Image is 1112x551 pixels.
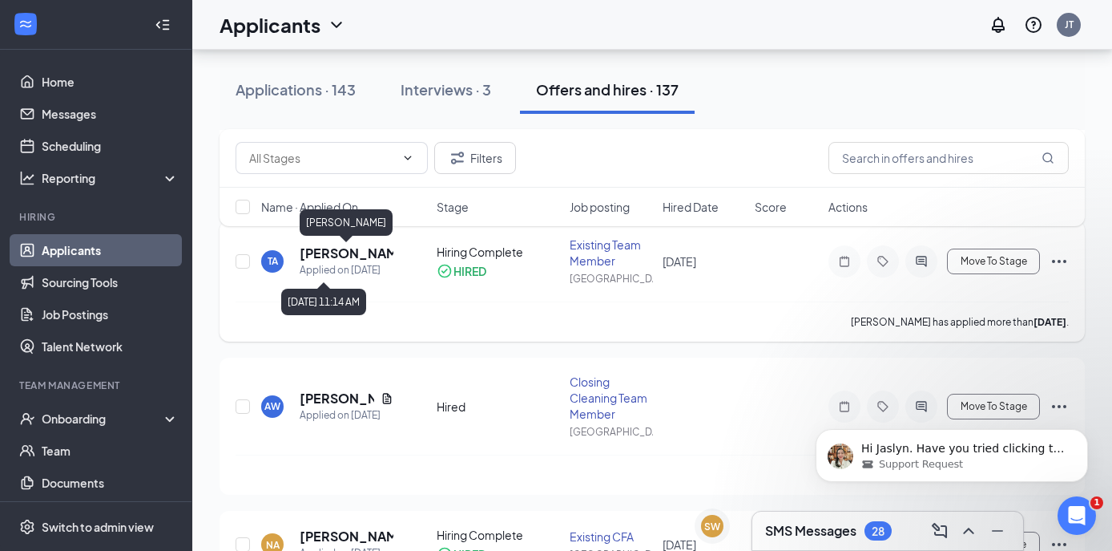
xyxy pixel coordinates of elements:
[912,255,931,268] svg: ActiveChat
[570,374,652,422] div: Closing Cleaning Team Member
[300,262,393,278] div: Applied on [DATE]
[327,15,346,34] svg: ChevronDown
[155,17,171,33] svg: Collapse
[42,234,179,266] a: Applicants
[42,467,179,499] a: Documents
[42,266,179,298] a: Sourcing Tools
[1065,18,1074,31] div: JT
[792,395,1112,508] iframe: Intercom notifications message
[300,528,393,545] h5: [PERSON_NAME]
[300,245,393,262] h5: [PERSON_NAME]
[947,249,1040,274] button: Move To Stage
[959,521,978,541] svg: ChevronUp
[19,170,35,186] svg: Analysis
[437,244,561,260] div: Hiring Complete
[261,199,358,215] span: Name · Applied On
[1041,152,1054,164] svg: MagnifyingGlass
[448,148,467,168] svg: Filter
[42,330,179,363] a: Talent Network
[300,407,393,423] div: Applied on [DATE]
[989,15,1008,34] svg: Notifications
[300,390,374,407] h5: [PERSON_NAME]
[42,130,179,162] a: Scheduling
[381,392,393,405] svg: Document
[18,16,34,32] svg: WorkstreamLogo
[42,519,154,535] div: Switch to admin view
[765,522,856,540] h3: SMS Messages
[42,298,179,330] a: Job Postings
[434,142,516,174] button: Filter Filters
[42,435,179,467] a: Team
[42,411,165,427] div: Onboarding
[437,199,469,215] span: Stage
[988,521,1007,541] svg: Minimize
[570,529,652,545] div: Existing CFA
[19,519,35,535] svg: Settings
[19,411,35,427] svg: UserCheck
[947,394,1040,419] button: Move To Stage
[281,289,366,315] div: [DATE] 11:14 AM
[453,263,486,279] div: HIRED
[42,499,179,531] a: SurveysCrown
[220,11,320,38] h1: Applicants
[930,521,949,541] svg: ComposeMessage
[704,520,720,533] div: SW
[401,152,414,164] svg: ChevronDown
[663,254,696,269] span: [DATE]
[19,379,175,392] div: Team Management
[437,263,453,279] svg: CheckmarkCircle
[236,79,356,99] div: Applications · 143
[851,315,1069,329] p: [PERSON_NAME] has applied more than .
[835,255,854,268] svg: Note
[828,142,1069,174] input: Search in offers and hires
[264,399,280,413] div: AW
[1024,15,1043,34] svg: QuestionInfo
[1033,316,1066,328] b: [DATE]
[1090,496,1103,509] span: 1
[956,518,981,544] button: ChevronUp
[828,199,868,215] span: Actions
[42,170,179,186] div: Reporting
[873,255,892,268] svg: Tag
[249,149,395,167] input: All Stages
[961,256,1027,267] span: Move To Stage
[1050,252,1069,271] svg: Ellipses
[19,210,175,224] div: Hiring
[570,425,652,439] div: [GEOGRAPHIC_DATA]
[300,209,393,236] div: [PERSON_NAME]
[42,66,179,98] a: Home
[570,237,652,269] div: Existing Team Member
[927,518,953,544] button: ComposeMessage
[42,98,179,130] a: Messages
[437,399,561,415] div: Hired
[268,254,278,268] div: TA
[570,199,630,215] span: Job posting
[872,525,884,538] div: 28
[401,79,491,99] div: Interviews · 3
[755,199,787,215] span: Score
[536,79,679,99] div: Offers and hires · 137
[985,518,1010,544] button: Minimize
[663,199,719,215] span: Hired Date
[570,272,652,286] div: [GEOGRAPHIC_DATA]
[1058,496,1096,535] iframe: Intercom live chat
[437,527,561,543] div: Hiring Complete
